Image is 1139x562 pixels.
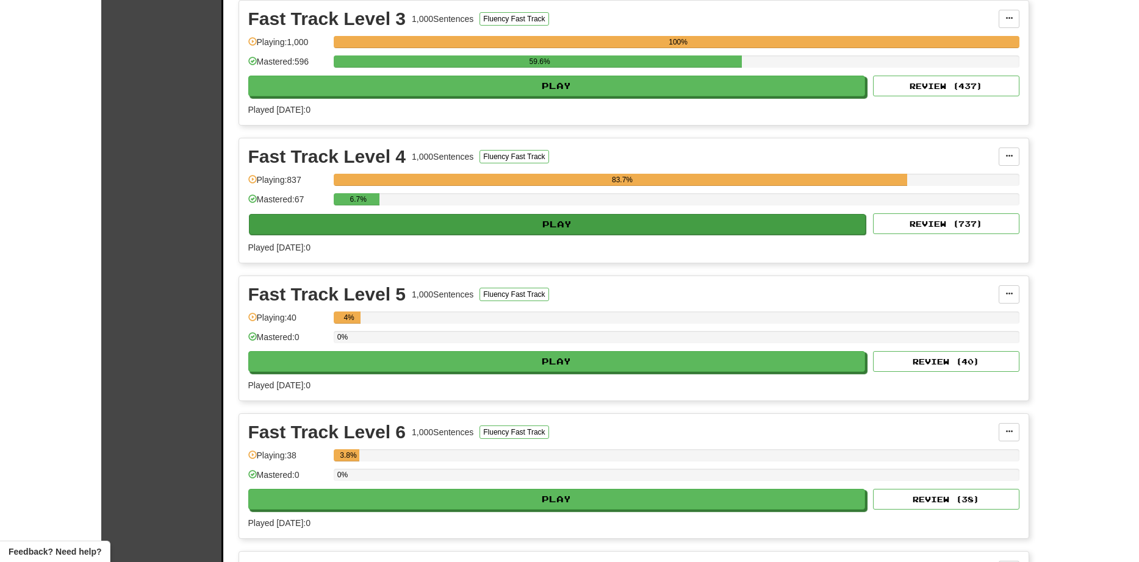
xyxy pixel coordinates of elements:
[248,76,866,96] button: Play
[412,288,473,301] div: 1,000 Sentences
[337,193,379,205] div: 6.7%
[337,311,361,324] div: 4%
[873,351,1019,372] button: Review (40)
[248,243,311,252] span: Played [DATE]: 0
[248,489,866,510] button: Play
[873,76,1019,96] button: Review (437)
[248,380,311,390] span: Played [DATE]: 0
[248,518,311,528] span: Played [DATE]: 0
[248,285,406,304] div: Fast Track Level 5
[248,449,328,469] div: Playing: 38
[248,174,328,194] div: Playing: 837
[480,288,548,301] button: Fluency Fast Track
[412,151,473,163] div: 1,000 Sentences
[480,425,548,439] button: Fluency Fast Track
[248,55,328,76] div: Mastered: 596
[480,12,548,26] button: Fluency Fast Track
[412,426,473,438] div: 1,000 Sentences
[337,174,908,186] div: 83.7%
[480,150,548,163] button: Fluency Fast Track
[337,55,742,68] div: 59.6%
[337,36,1019,48] div: 100%
[248,351,866,372] button: Play
[248,148,406,166] div: Fast Track Level 4
[337,449,359,461] div: 3.8%
[248,10,406,28] div: Fast Track Level 3
[412,13,473,25] div: 1,000 Sentences
[248,36,328,56] div: Playing: 1,000
[873,489,1019,510] button: Review (38)
[248,311,328,332] div: Playing: 40
[249,214,866,235] button: Play
[248,105,311,115] span: Played [DATE]: 0
[248,331,328,351] div: Mastered: 0
[248,193,328,213] div: Mastered: 67
[9,546,101,558] span: Open feedback widget
[248,423,406,441] div: Fast Track Level 6
[873,213,1019,234] button: Review (737)
[248,469,328,489] div: Mastered: 0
